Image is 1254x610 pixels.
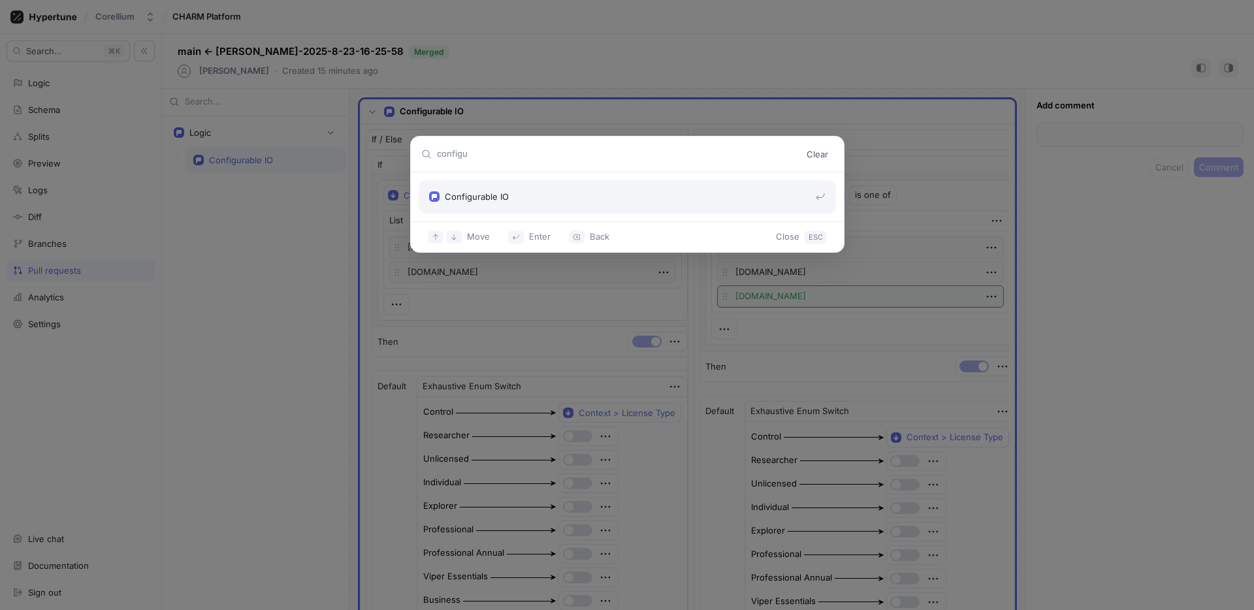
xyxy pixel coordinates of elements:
input: Type a command or search… [437,148,801,161]
p: Enter [529,231,551,244]
span: Clear [807,150,828,158]
p: Back [590,231,609,244]
p: Move [467,231,490,244]
div: Suggestions [411,172,844,222]
div: Configurable IO [429,191,815,204]
p: ESC [809,233,823,241]
button: Clear [801,144,833,164]
p: Close [776,231,799,244]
